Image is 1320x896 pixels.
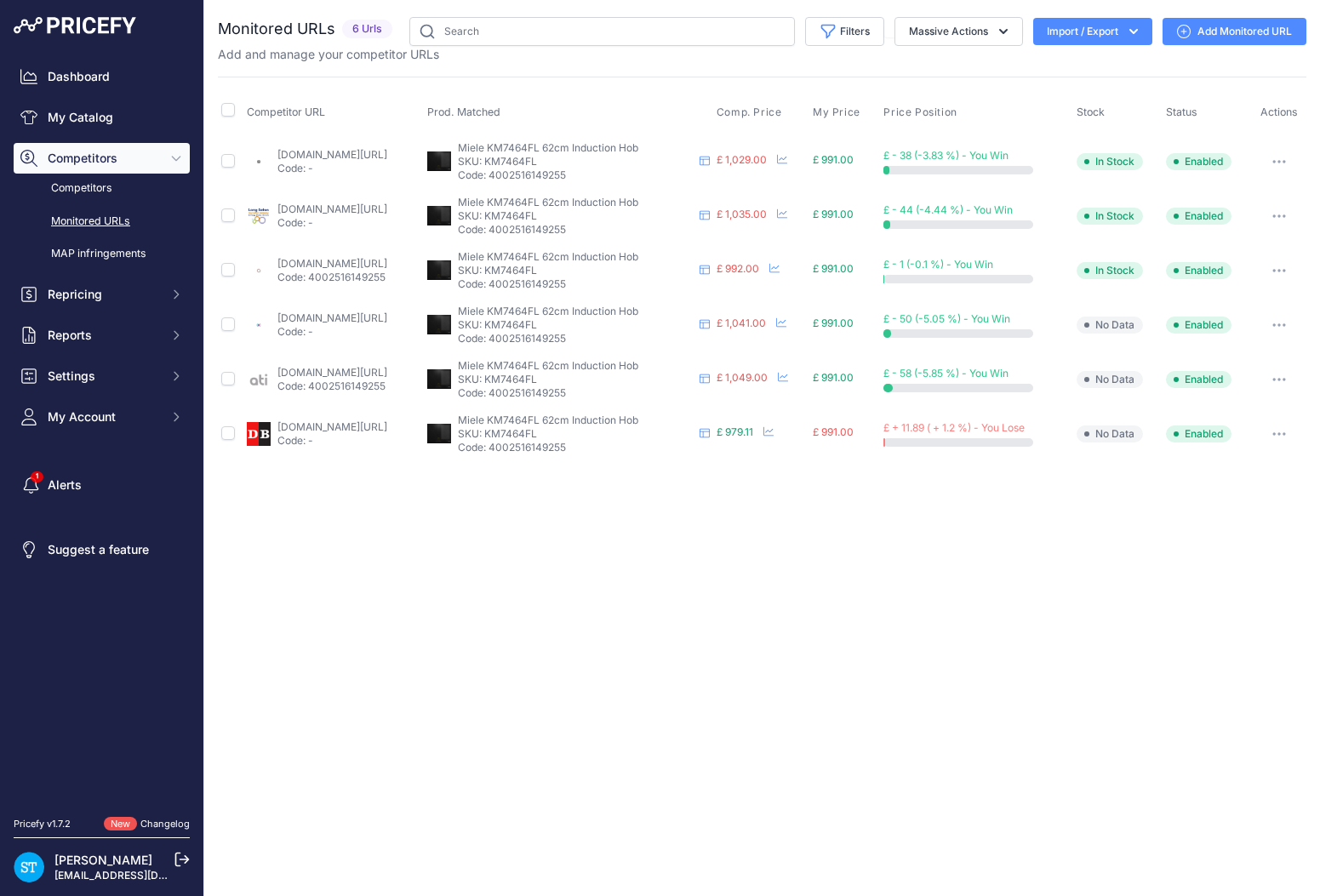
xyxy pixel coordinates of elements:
[277,366,387,379] a: [DOMAIN_NAME][URL]
[218,46,439,63] p: Add and manage your competitor URLs
[54,853,152,867] a: [PERSON_NAME]
[717,425,753,438] span: £ 979.11
[14,207,190,237] a: Monitored URLs
[883,258,993,271] span: £ - 1 (-0.1 %) - You Win
[883,106,960,119] button: Price Position
[1077,153,1143,170] span: In Stock
[717,106,782,119] span: Comp. Price
[1166,371,1231,388] span: Enabled
[813,106,864,119] button: My Price
[883,203,1013,216] span: £ - 44 (-4.44 %) - You Win
[458,427,692,441] p: SKU: KM7464FL
[883,312,1010,325] span: £ - 50 (-5.05 %) - You Win
[218,17,335,41] h2: Monitored URLs
[1166,153,1231,170] span: Enabled
[1077,208,1143,225] span: In Stock
[458,318,692,332] p: SKU: KM7464FL
[1077,262,1143,279] span: In Stock
[458,155,692,168] p: SKU: KM7464FL
[54,869,232,882] a: [EMAIL_ADDRESS][DOMAIN_NAME]
[247,106,325,118] span: Competitor URL
[458,264,692,277] p: SKU: KM7464FL
[458,359,638,372] span: Miele KM7464FL 62cm Induction Hob
[717,153,767,166] span: £ 1,029.00
[883,421,1025,434] span: £ + 11.89 ( + 1.2 %) - You Lose
[14,61,190,796] nav: Sidebar
[277,162,387,175] p: Code: -
[894,17,1023,46] button: Massive Actions
[14,534,190,565] a: Suggest a feature
[805,17,884,46] button: Filters
[883,106,957,119] span: Price Position
[48,150,159,167] span: Competitors
[813,153,854,166] span: £ 991.00
[342,20,392,39] span: 6 Urls
[277,271,387,284] p: Code: 4002516149255
[14,239,190,269] a: MAP infringements
[140,818,190,830] a: Changelog
[717,317,766,329] span: £ 1,041.00
[14,279,190,310] button: Repricing
[14,817,71,831] div: Pricefy v1.7.2
[883,149,1009,162] span: £ - 38 (-3.83 %) - You Win
[1077,106,1105,118] span: Stock
[1166,106,1197,118] span: Status
[458,386,692,400] p: Code: 4002516149255
[1166,317,1231,334] span: Enabled
[277,311,387,324] a: [DOMAIN_NAME][URL]
[14,402,190,432] button: My Account
[813,425,854,438] span: £ 991.00
[14,320,190,351] button: Reports
[1163,18,1306,45] a: Add Monitored URL
[277,434,387,448] p: Code: -
[458,196,638,208] span: Miele KM7464FL 62cm Induction Hob
[458,277,692,291] p: Code: 4002516149255
[277,420,387,433] a: [DOMAIN_NAME][URL]
[458,209,692,223] p: SKU: KM7464FL
[458,414,638,426] span: Miele KM7464FL 62cm Induction Hob
[458,305,638,317] span: Miele KM7464FL 62cm Induction Hob
[717,371,768,384] span: £ 1,049.00
[813,371,854,384] span: £ 991.00
[277,216,387,230] p: Code: -
[1077,317,1143,334] span: No Data
[1166,208,1231,225] span: Enabled
[277,325,387,339] p: Code: -
[717,106,786,119] button: Comp. Price
[1033,18,1152,45] button: Import / Export
[458,141,638,154] span: Miele KM7464FL 62cm Induction Hob
[813,262,854,275] span: £ 991.00
[1077,371,1143,388] span: No Data
[277,203,387,215] a: [DOMAIN_NAME][URL]
[14,174,190,203] a: Competitors
[458,250,638,263] span: Miele KM7464FL 62cm Induction Hob
[458,373,692,386] p: SKU: KM7464FL
[1166,425,1231,442] span: Enabled
[14,17,136,34] img: Pricefy Logo
[277,148,387,161] a: [DOMAIN_NAME][URL]
[813,317,854,329] span: £ 991.00
[717,262,759,275] span: £ 992.00
[458,441,692,454] p: Code: 4002516149255
[14,143,190,174] button: Competitors
[1166,262,1231,279] span: Enabled
[813,208,854,220] span: £ 991.00
[1077,425,1143,442] span: No Data
[458,168,692,182] p: Code: 4002516149255
[458,223,692,237] p: Code: 4002516149255
[48,327,159,344] span: Reports
[813,106,860,119] span: My Price
[48,408,159,425] span: My Account
[14,361,190,391] button: Settings
[104,817,137,831] span: New
[427,106,500,118] span: Prod. Matched
[14,470,190,500] a: Alerts
[717,208,767,220] span: £ 1,035.00
[883,367,1009,380] span: £ - 58 (-5.85 %) - You Win
[14,102,190,133] a: My Catalog
[14,61,190,92] a: Dashboard
[1260,106,1298,118] span: Actions
[277,380,387,393] p: Code: 4002516149255
[277,257,387,270] a: [DOMAIN_NAME][URL]
[48,286,159,303] span: Repricing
